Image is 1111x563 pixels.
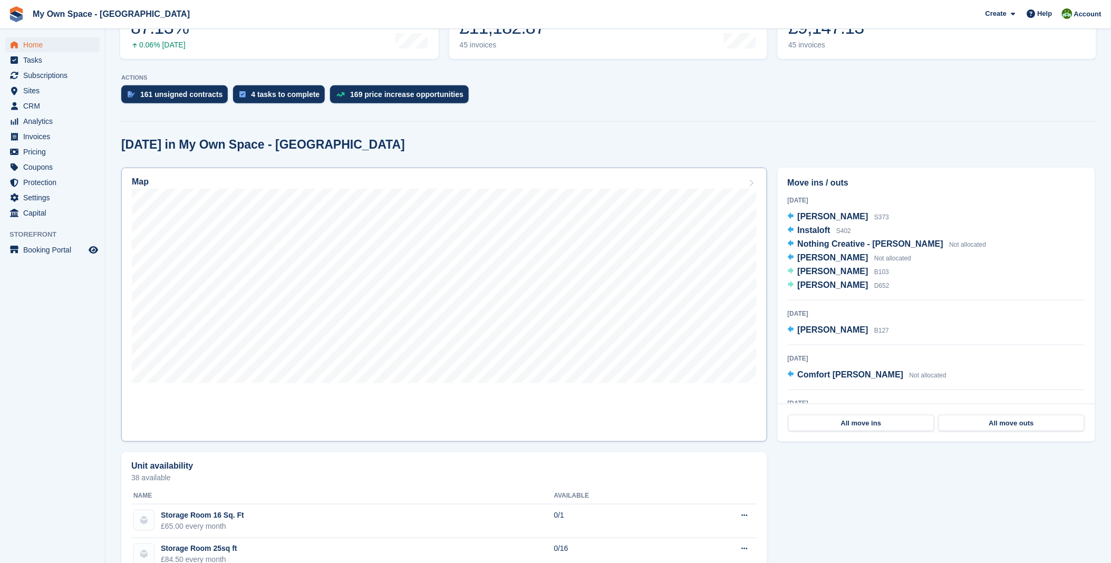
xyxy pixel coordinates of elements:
a: menu [5,68,100,83]
p: 38 available [131,474,757,481]
a: menu [5,144,100,159]
span: Nothing Creative - [PERSON_NAME] [798,239,943,248]
th: Name [131,488,554,504]
th: Available [554,488,679,504]
a: Instaloft S402 [788,224,852,238]
img: blank-unit-type-icon-ffbac7b88ba66c5e286b0e438baccc4b9c83835d4c34f86887a83fc20ec27e7b.svg [134,510,154,530]
div: 45 invoices [788,41,864,50]
a: menu [5,37,100,52]
span: Comfort [PERSON_NAME] [798,370,904,379]
a: menu [5,53,100,67]
a: menu [5,160,100,174]
a: Preview store [87,244,100,256]
span: D652 [874,282,890,289]
a: menu [5,242,100,257]
span: Capital [23,206,86,220]
div: 169 price increase opportunities [350,90,463,99]
a: Nothing Creative - [PERSON_NAME] Not allocated [788,238,987,251]
span: Instaloft [798,226,830,235]
a: menu [5,206,100,220]
a: [PERSON_NAME] S373 [788,210,890,224]
span: Help [1038,8,1052,19]
div: [DATE] [788,354,1085,363]
span: [PERSON_NAME] [798,253,868,262]
a: All move ins [788,415,934,432]
span: S402 [836,227,851,235]
span: Analytics [23,114,86,129]
span: [PERSON_NAME] [798,325,868,334]
a: [PERSON_NAME] B103 [788,265,890,279]
div: Storage Room 25sq ft [161,543,237,555]
span: Not allocated [874,255,911,262]
span: Booking Portal [23,242,86,257]
div: 0.06% [DATE] [131,41,189,50]
a: 161 unsigned contracts [121,85,233,109]
div: Storage Room 16 Sq. Ft [161,510,244,521]
td: 0/1 [554,504,679,538]
span: S373 [874,213,889,221]
span: Coupons [23,160,86,174]
p: ACTIONS [121,74,1095,81]
span: Not allocated [910,372,946,379]
div: [DATE] [788,399,1085,408]
span: CRM [23,99,86,113]
img: task-75834270c22a3079a89374b754ae025e5fb1db73e45f91037f5363f120a921f8.svg [239,91,246,98]
a: menu [5,129,100,144]
a: menu [5,99,100,113]
span: Settings [23,190,86,205]
span: Pricing [23,144,86,159]
a: [PERSON_NAME] Not allocated [788,251,912,265]
a: My Own Space - [GEOGRAPHIC_DATA] [28,5,194,23]
span: Protection [23,175,86,190]
span: Create [986,8,1007,19]
h2: Unit availability [131,461,193,471]
h2: [DATE] in My Own Space - [GEOGRAPHIC_DATA] [121,138,405,152]
span: Tasks [23,53,86,67]
span: Home [23,37,86,52]
img: price_increase_opportunities-93ffe204e8149a01c8c9dc8f82e8f89637d9d84a8eef4429ea346261dce0b2c0.svg [336,92,345,97]
div: £65.00 every month [161,521,244,532]
a: menu [5,114,100,129]
span: [PERSON_NAME] [798,280,868,289]
a: menu [5,190,100,205]
a: Comfort [PERSON_NAME] Not allocated [788,368,946,382]
h2: Map [132,177,149,187]
a: menu [5,83,100,98]
span: [PERSON_NAME] [798,212,868,221]
a: menu [5,175,100,190]
span: Sites [23,83,86,98]
a: All move outs [939,415,1085,432]
a: [PERSON_NAME] D652 [788,279,890,293]
img: contract_signature_icon-13c848040528278c33f63329250d36e43548de30e8caae1d1a13099fd9432cc5.svg [128,91,135,98]
img: Keely [1062,8,1073,19]
span: [PERSON_NAME] [798,267,868,276]
span: B103 [874,268,889,276]
div: [DATE] [788,309,1085,318]
span: Account [1074,9,1102,20]
a: 4 tasks to complete [233,85,330,109]
img: stora-icon-8386f47178a22dfd0bd8f6a31ec36ba5ce8667c1dd55bd0f319d3a0aa187defe.svg [8,6,24,22]
a: 169 price increase opportunities [330,85,474,109]
span: Invoices [23,129,86,144]
a: [PERSON_NAME] B127 [788,324,890,337]
div: 45 invoices [460,41,545,50]
div: 161 unsigned contracts [140,90,223,99]
span: Not allocated [950,241,987,248]
a: Map [121,168,767,442]
div: 4 tasks to complete [251,90,320,99]
span: Storefront [9,229,105,240]
span: B127 [874,327,889,334]
h2: Move ins / outs [788,177,1085,189]
span: Subscriptions [23,68,86,83]
div: [DATE] [788,196,1085,205]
